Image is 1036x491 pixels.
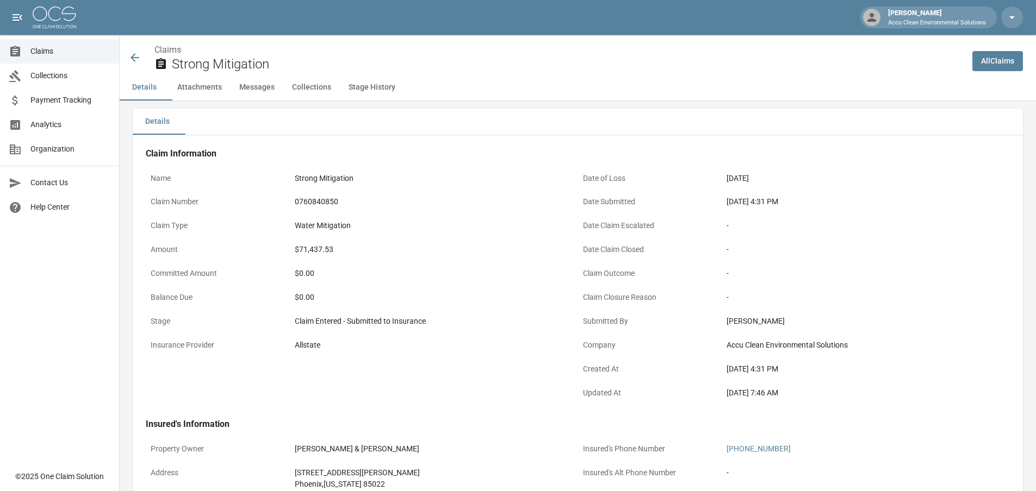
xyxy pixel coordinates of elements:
div: 0760840850 [295,196,573,207]
span: Payment Tracking [30,95,110,106]
div: - [727,220,1005,231]
p: Claim Number [146,191,290,212]
div: [DATE] 4:31 PM [727,196,1005,207]
span: Claims [30,46,110,57]
div: $0.00 [295,292,573,303]
button: Messages [231,74,283,100]
div: $71,437.53 [295,244,573,255]
button: Details [133,109,182,135]
h4: Insured's Information [146,419,1010,430]
div: Allstate [295,339,573,351]
div: [PERSON_NAME] & [PERSON_NAME] [295,443,573,455]
span: Organization [30,143,110,155]
div: - [727,268,1005,279]
nav: breadcrumb [154,43,964,56]
p: Amount [146,239,290,260]
span: Contact Us [30,177,110,188]
div: © 2025 One Claim Solution [15,471,104,482]
div: [PERSON_NAME] [727,316,1005,327]
span: Analytics [30,119,110,130]
div: - [727,292,1005,303]
button: Details [120,74,169,100]
a: AllClaims [972,51,1023,71]
p: Insured's Alt Phone Number [578,462,722,483]
p: Balance Due [146,287,290,308]
div: Phoenix , [US_STATE] 85022 [295,479,573,490]
a: [PHONE_NUMBER] [727,444,791,453]
div: [PERSON_NAME] [884,8,990,27]
div: anchor tabs [120,74,1036,100]
div: Water Mitigation [295,220,573,231]
p: Name [146,168,290,189]
div: Accu Clean Environmental Solutions [727,339,1005,351]
span: Help Center [30,202,110,213]
h4: Claim Information [146,148,1010,159]
p: Claim Type [146,215,290,236]
div: [DATE] [727,173,1005,184]
div: [STREET_ADDRESS][PERSON_NAME] [295,467,573,479]
div: details tabs [133,109,1023,135]
p: Insurance Provider [146,335,290,356]
a: Claims [154,45,181,55]
p: Date Submitted [578,191,722,212]
div: $0.00 [295,268,573,279]
div: Strong Mitigation [295,173,573,184]
p: Committed Amount [146,263,290,284]
button: Stage History [340,74,404,100]
p: Claim Closure Reason [578,287,722,308]
button: Attachments [169,74,231,100]
div: - [727,244,1005,255]
div: [DATE] 7:46 AM [727,387,1005,399]
button: Collections [283,74,340,100]
p: Stage [146,311,290,332]
p: Company [578,335,722,356]
p: Date Claim Closed [578,239,722,260]
h2: Strong Mitigation [172,56,964,72]
div: Claim Entered - Submitted to Insurance [295,316,573,327]
div: - [727,467,1005,479]
p: Submitted By [578,311,722,332]
p: Claim Outcome [578,263,722,284]
button: open drawer [7,7,28,28]
p: Updated At [578,382,722,404]
img: ocs-logo-white-transparent.png [33,7,76,28]
div: [DATE] 4:31 PM [727,363,1005,375]
span: Collections [30,70,110,81]
p: Accu Clean Environmental Solutions [888,18,986,28]
p: Date Claim Escalated [578,215,722,236]
p: Created At [578,358,722,380]
p: Property Owner [146,438,290,459]
p: Date of Loss [578,168,722,189]
p: Address [146,462,290,483]
p: Insured's Phone Number [578,438,722,459]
